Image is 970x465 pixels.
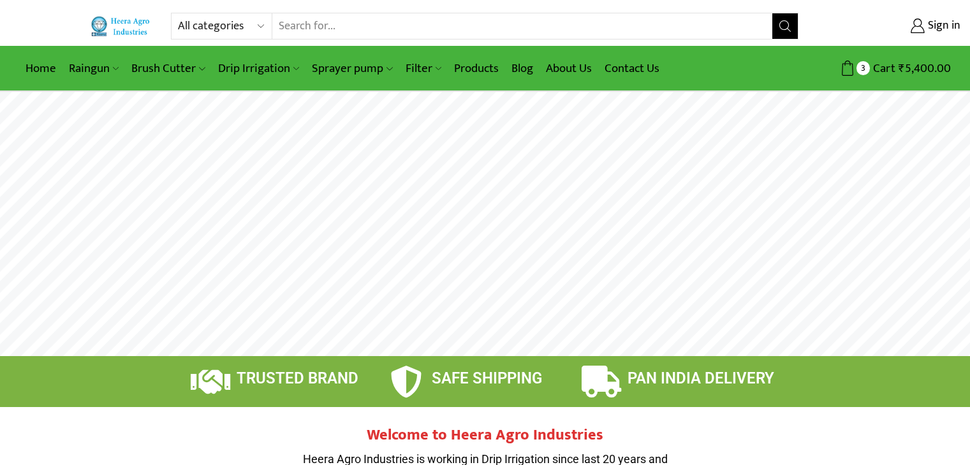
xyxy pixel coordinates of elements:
[305,54,399,83] a: Sprayer pump
[125,54,211,83] a: Brush Cutter
[925,18,960,34] span: Sign in
[540,54,598,83] a: About Us
[899,59,905,78] span: ₹
[62,54,125,83] a: Raingun
[294,426,677,445] h2: Welcome to Heera Agro Industries
[212,54,305,83] a: Drip Irrigation
[772,13,798,39] button: Search button
[899,59,951,78] bdi: 5,400.00
[399,54,448,83] a: Filter
[432,369,542,387] span: SAFE SHIPPING
[870,60,895,77] span: Cart
[448,54,505,83] a: Products
[598,54,666,83] a: Contact Us
[811,57,951,80] a: 3 Cart ₹5,400.00
[19,54,62,83] a: Home
[818,15,960,38] a: Sign in
[628,369,774,387] span: PAN INDIA DELIVERY
[505,54,540,83] a: Blog
[237,369,358,387] span: TRUSTED BRAND
[272,13,773,39] input: Search for...
[856,61,870,75] span: 3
